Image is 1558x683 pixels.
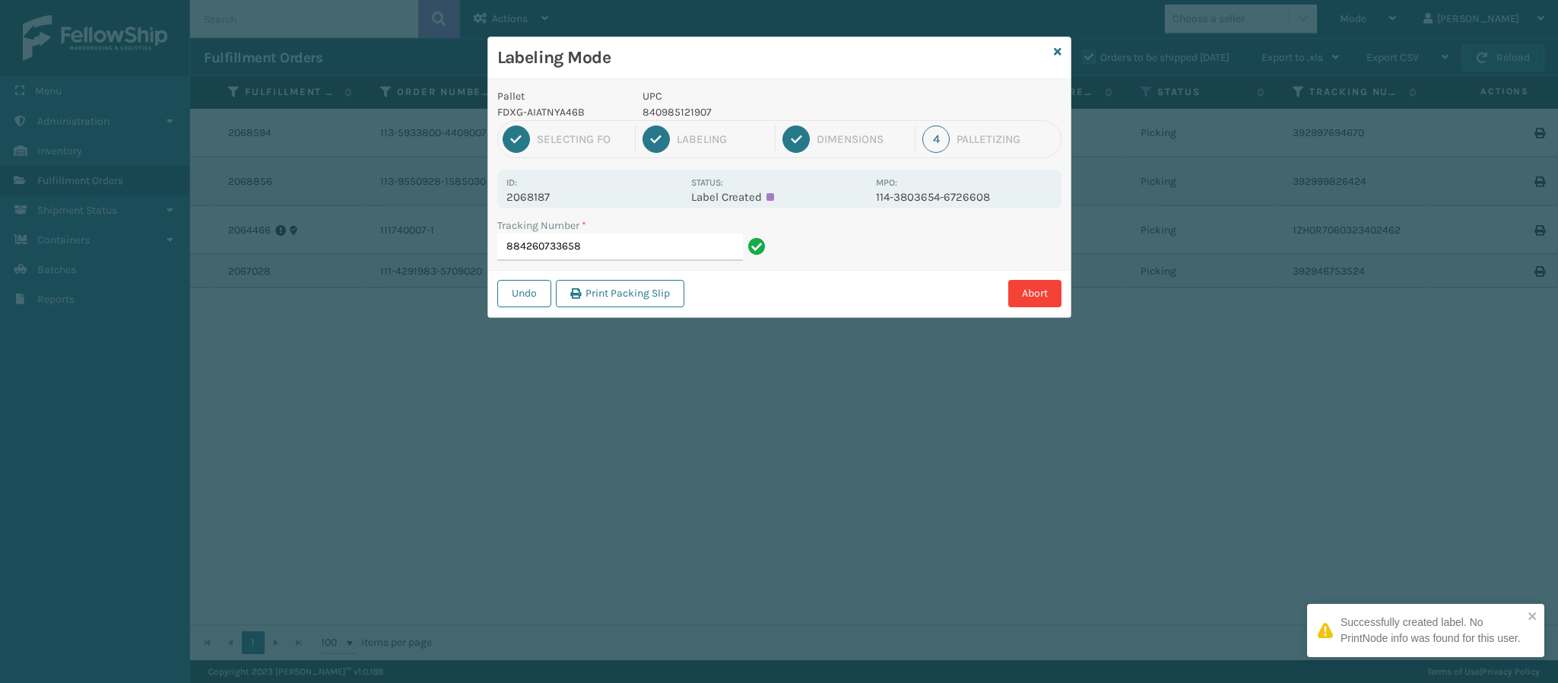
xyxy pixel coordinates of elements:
[817,132,908,146] div: Dimensions
[643,125,670,153] div: 2
[643,88,867,104] p: UPC
[503,125,530,153] div: 1
[497,104,625,120] p: FDXG-AIATNYA46B
[876,190,1052,204] p: 114-3803654-6726608
[506,190,682,204] p: 2068187
[957,132,1055,146] div: Palletizing
[497,46,1048,69] h3: Labeling Mode
[497,88,625,104] p: Pallet
[1341,615,1523,646] div: Successfully created label. No PrintNode info was found for this user.
[506,177,517,188] label: Id:
[497,218,586,233] label: Tracking Number
[691,177,723,188] label: Status:
[922,125,950,153] div: 4
[537,132,628,146] div: Selecting FO
[1008,280,1061,307] button: Abort
[677,132,768,146] div: Labeling
[782,125,810,153] div: 3
[643,104,867,120] p: 840985121907
[691,190,867,204] p: Label Created
[556,280,684,307] button: Print Packing Slip
[497,280,551,307] button: Undo
[876,177,897,188] label: MPO:
[1528,610,1538,624] button: close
